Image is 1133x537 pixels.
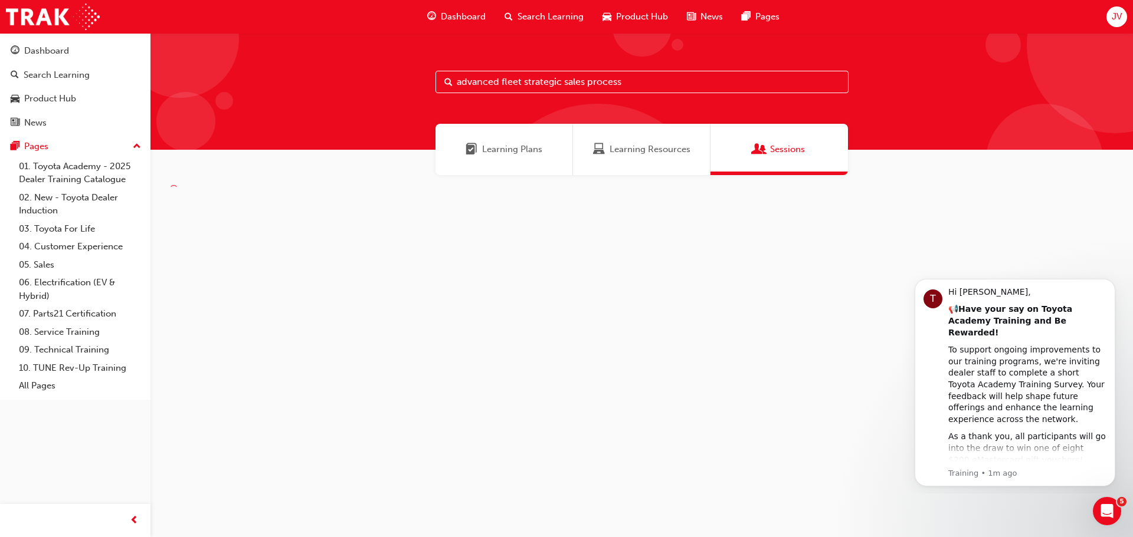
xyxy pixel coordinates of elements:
[5,64,146,86] a: Search Learning
[24,116,47,130] div: News
[770,143,805,156] span: Sessions
[5,136,146,157] button: Pages
[5,88,146,110] a: Product Hub
[677,5,732,29] a: news-iconNews
[754,143,765,156] span: Sessions
[6,4,100,30] img: Trak
[435,124,573,175] a: Learning PlansLearning Plans
[11,94,19,104] span: car-icon
[505,9,513,24] span: search-icon
[495,5,593,29] a: search-iconSearch Learning
[24,92,76,106] div: Product Hub
[5,38,146,136] button: DashboardSearch LearningProduct HubNews
[441,10,486,24] span: Dashboard
[11,118,19,129] span: news-icon
[700,10,723,24] span: News
[14,274,146,305] a: 06. Electrification (EV & Hybrid)
[14,377,146,395] a: All Pages
[1106,6,1127,27] button: JV
[14,341,146,359] a: 09. Technical Training
[5,40,146,62] a: Dashboard
[742,9,751,24] span: pages-icon
[1117,497,1127,506] span: 5
[14,157,146,189] a: 01. Toyota Academy - 2025 Dealer Training Catalogue
[24,140,48,153] div: Pages
[11,46,19,57] span: guage-icon
[1093,497,1121,525] iframe: Intercom live chat
[687,9,696,24] span: news-icon
[616,10,668,24] span: Product Hub
[130,513,139,528] span: prev-icon
[5,112,146,134] a: News
[610,143,690,156] span: Learning Resources
[14,189,146,220] a: 02. New - Toyota Dealer Induction
[444,75,453,89] span: Search
[14,305,146,323] a: 07. Parts21 Certification
[710,124,848,175] a: SessionsSessions
[14,238,146,256] a: 04. Customer Experience
[482,143,542,156] span: Learning Plans
[24,44,69,58] div: Dashboard
[133,139,141,154] span: up-icon
[14,256,146,274] a: 05. Sales
[14,359,146,377] a: 10. TUNE Rev-Up Training
[593,5,677,29] a: car-iconProduct Hub
[755,10,780,24] span: Pages
[1112,10,1122,24] span: JV
[435,71,849,93] input: Search...
[11,70,19,81] span: search-icon
[593,143,605,156] span: Learning Resources
[418,5,495,29] a: guage-iconDashboard
[14,220,146,238] a: 03. Toyota For Life
[24,68,90,82] div: Search Learning
[897,268,1133,493] iframe: Intercom notifications message
[732,5,789,29] a: pages-iconPages
[573,124,710,175] a: Learning ResourcesLearning Resources
[14,323,146,341] a: 08. Service Training
[518,10,584,24] span: Search Learning
[466,143,477,156] span: Learning Plans
[602,9,611,24] span: car-icon
[11,141,19,152] span: pages-icon
[427,9,436,24] span: guage-icon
